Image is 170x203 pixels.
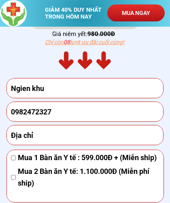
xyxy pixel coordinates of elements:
span: Mua 1 Bàn ăn Y tế : 599.000Đ + (Miễn ship) [18,152,159,164]
span: Mua 2 Bàn ăn Y tế: 1.100.000Đ (Miễn phí ship) [18,166,159,189]
h3: Giá chỉ còn: [41,13,132,27]
h3: Giá niêm yết: [52,29,123,39]
span: 08 [64,39,70,45]
h3: GIẢM 40% DUY NHẤT TRONG HÔM NAY [45,6,109,20]
input: Số điện thoại [9,102,161,121]
input: Họ và Tên [9,78,161,98]
h3: Chỉ còn lượt ưu đãi cuối cùng! [45,38,130,47]
input: Địa chỉ [9,125,161,145]
p: MUA NGAY [107,4,165,21]
span: 980.000Đ [87,30,115,38]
